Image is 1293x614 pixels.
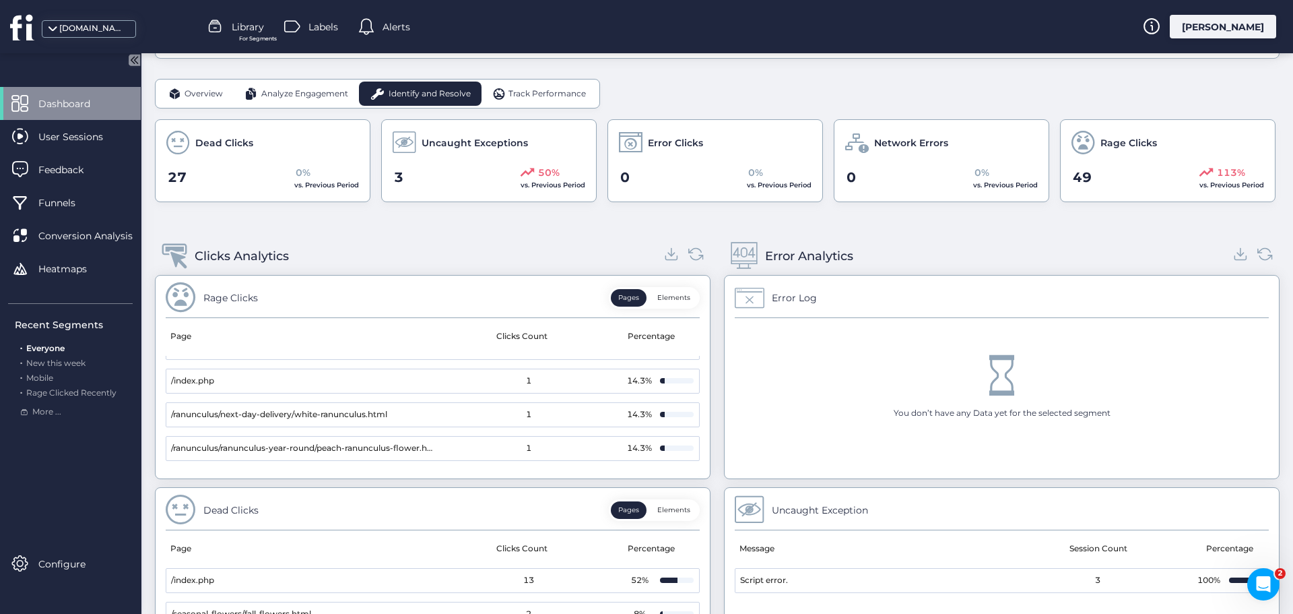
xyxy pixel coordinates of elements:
[1073,167,1092,188] span: 49
[521,181,585,189] span: vs. Previous Period
[26,373,53,383] span: Mobile
[1195,530,1269,568] mat-header-cell: Percentage
[389,88,471,100] span: Identify and Resolve
[616,318,690,356] mat-header-cell: Percentage
[616,530,690,568] mat-header-cell: Percentage
[747,181,811,189] span: vs. Previous Period
[195,135,253,150] span: Dead Clicks
[772,290,817,305] div: Error Log
[648,135,703,150] span: Error Clicks
[20,385,22,398] span: .
[26,388,117,398] span: Rage Clicked Recently
[38,228,153,243] span: Conversion Analysis
[847,167,856,188] span: 0
[650,289,698,307] button: Elements
[1095,574,1100,587] span: 3
[1002,530,1195,568] mat-header-cell: Session Count
[422,135,528,150] span: Uncaught Exceptions
[735,530,1002,568] mat-header-cell: Message
[185,88,223,100] span: Overview
[772,503,868,518] div: Uncaught Exception
[38,129,123,144] span: User Sessions
[973,181,1038,189] span: vs. Previous Period
[32,406,61,419] span: More ...
[171,408,387,421] span: /ranunculus/next-day-delivery/white-ranunculus.html
[232,20,264,34] span: Library
[974,165,989,180] span: 0%
[239,34,277,43] span: For Segments
[166,530,428,568] mat-header-cell: Page
[894,407,1110,420] div: You don’t have any Data yet for the selected segment
[765,247,853,266] div: Error Analytics
[626,408,653,421] div: 14.3%
[38,557,106,572] span: Configure
[526,408,531,421] span: 1
[383,20,410,34] span: Alerts
[740,574,788,587] span: Script error.
[203,503,259,518] div: Dead Clicks
[526,375,531,388] span: 1
[203,290,258,305] div: Rage Clicks
[166,318,428,356] mat-header-cell: Page
[168,167,187,188] span: 27
[1217,165,1245,180] span: 113%
[523,574,534,587] span: 13
[626,442,653,455] div: 14.3%
[620,167,630,188] span: 0
[508,88,586,100] span: Track Performance
[394,167,403,188] span: 3
[428,318,617,356] mat-header-cell: Clicks Count
[26,358,86,368] span: New this week
[526,442,531,455] span: 1
[59,22,127,35] div: [DOMAIN_NAME]
[308,20,338,34] span: Labels
[626,375,653,388] div: 14.3%
[296,165,310,180] span: 0%
[15,317,133,332] div: Recent Segments
[171,375,214,388] span: /index.php
[1199,181,1264,189] span: vs. Previous Period
[650,501,698,519] button: Elements
[38,96,110,111] span: Dashboard
[38,162,104,177] span: Feedback
[611,289,646,307] button: Pages
[171,574,214,587] span: /index.php
[1275,568,1286,579] span: 2
[26,343,65,353] span: Everyone
[38,195,96,210] span: Funnels
[171,442,433,455] span: /ranunculus/ranunculus-year-round/peach-ranunculus-flower.html
[748,165,763,180] span: 0%
[1170,15,1276,38] div: [PERSON_NAME]
[20,370,22,383] span: .
[20,340,22,353] span: .
[261,88,348,100] span: Analyze Engagement
[38,262,107,276] span: Heatmaps
[20,355,22,368] span: .
[1100,135,1157,150] span: Rage Clicks
[611,501,646,519] button: Pages
[428,530,617,568] mat-header-cell: Clicks Count
[538,165,560,180] span: 50%
[1195,574,1222,587] div: 100%
[195,247,289,266] div: Clicks Analytics
[874,135,948,150] span: Network Errors
[626,574,653,587] div: 52%
[1247,568,1280,601] iframe: Intercom live chat
[294,181,359,189] span: vs. Previous Period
